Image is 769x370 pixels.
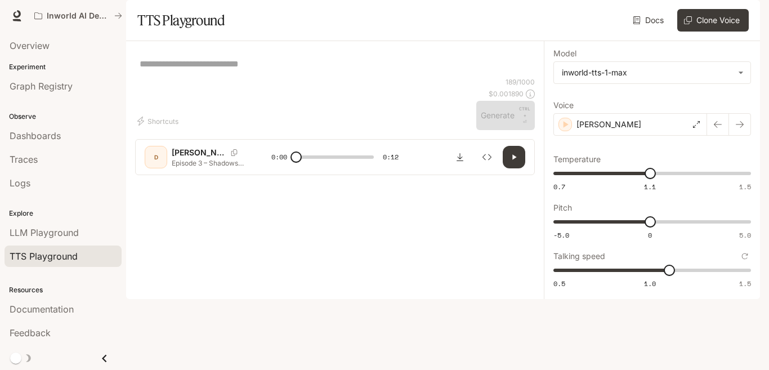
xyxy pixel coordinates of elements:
[553,252,605,260] p: Talking speed
[554,62,750,83] div: inworld-tts-1-max
[135,112,183,130] button: Shortcuts
[147,148,165,166] div: D
[648,230,652,240] span: 0
[506,77,535,87] p: 189 / 1000
[47,11,110,21] p: Inworld AI Demos
[739,250,751,262] button: Reset to default
[476,146,498,168] button: Inspect
[489,89,524,99] p: $ 0.001890
[576,119,641,130] p: [PERSON_NAME]
[449,146,471,168] button: Download audio
[553,101,574,109] p: Voice
[562,67,732,78] div: inworld-tts-1-max
[383,151,399,163] span: 0:12
[137,9,225,32] h1: TTS Playground
[172,147,226,158] p: [PERSON_NAME]
[271,151,287,163] span: 0:00
[739,182,751,191] span: 1.5
[553,50,576,57] p: Model
[739,279,751,288] span: 1.5
[553,204,572,212] p: Pitch
[553,230,569,240] span: -5.0
[553,155,601,163] p: Temperature
[226,149,242,156] button: Copy Voice ID
[739,230,751,240] span: 5.0
[644,279,656,288] span: 1.0
[29,5,127,27] button: All workspaces
[644,182,656,191] span: 1.1
[553,182,565,191] span: 0.7
[677,9,749,32] button: Clone Voice
[553,279,565,288] span: 0.5
[631,9,668,32] a: Docs
[172,158,244,168] p: Episode 3 – Shadows in the Alley . Footsteps behind him… silent, deliberate, waiting. Who is foll...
